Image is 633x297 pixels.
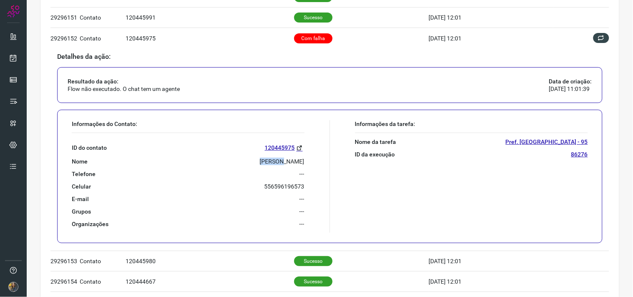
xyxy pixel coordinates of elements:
td: 120445975 [126,28,294,48]
img: Logo [7,5,20,18]
img: 7a73bbd33957484e769acd1c40d0590e.JPG [8,282,18,292]
p: Resultado da ação: [68,78,180,85]
p: [DATE] 11:01:39 [549,85,592,93]
td: 120445980 [126,251,294,271]
p: Sucesso [294,277,333,287]
td: Contato [80,8,126,28]
td: [DATE] 12:01 [429,271,554,292]
p: Nome da tarefa [355,138,396,146]
p: 556596196573 [265,183,305,190]
p: Informações da tarefa: [355,120,588,128]
td: 120444667 [126,271,294,292]
a: 120445975 [265,143,305,153]
p: ID do contato [72,144,107,151]
p: Data de criação: [549,78,592,85]
p: --- [300,220,305,228]
p: Sucesso [294,13,333,23]
p: Sucesso [294,256,333,266]
p: ID da execução [355,151,395,158]
p: Com falha [294,33,333,43]
td: [DATE] 12:01 [429,8,554,28]
p: --- [300,195,305,203]
p: --- [300,170,305,178]
p: [PERSON_NAME] [260,158,305,165]
td: 120445991 [126,8,294,28]
td: 29296152 [50,28,80,48]
p: Informações do Contato: [72,120,305,128]
td: [DATE] 12:01 [429,28,554,48]
td: Contato [80,28,126,48]
td: [DATE] 12:01 [429,251,554,271]
p: Telefone [72,170,96,178]
p: Nome [72,158,88,165]
td: 29296151 [50,8,80,28]
td: 29296153 [50,251,80,271]
td: Contato [80,251,126,271]
td: 29296154 [50,271,80,292]
p: Organizações [72,220,108,228]
p: 86276 [571,151,588,158]
p: Detalhes da ação: [57,53,603,60]
p: --- [300,208,305,215]
p: Flow não executado. O chat tem um agente [68,85,180,93]
p: Celular [72,183,91,190]
p: E-mail [72,195,89,203]
p: Pref. [GEOGRAPHIC_DATA] - 95 [506,138,588,146]
td: Contato [80,271,126,292]
p: Grupos [72,208,91,215]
